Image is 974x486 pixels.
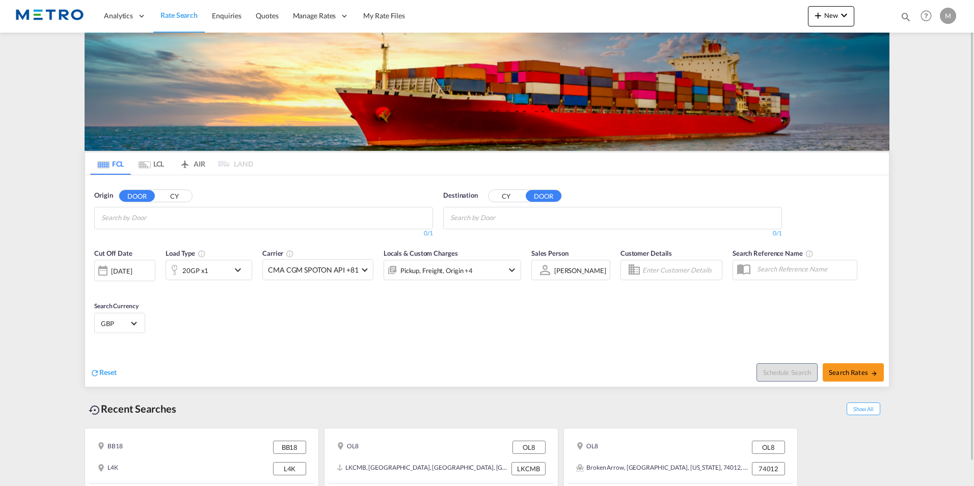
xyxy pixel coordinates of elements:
div: M [940,8,956,24]
div: 0/1 [443,229,782,238]
md-icon: icon-plus 400-fg [812,9,824,21]
div: L4K [273,462,306,475]
md-icon: Your search will be saved by the below given name [805,250,814,258]
div: Pickup Freight Origin Origin Custom Destination delivery Factory Stuffingicon-chevron-down [384,260,521,280]
md-icon: icon-magnify [900,11,911,22]
div: [DATE] [94,260,155,281]
img: LCL+%26+FCL+BACKGROUND.png [85,33,889,151]
div: [PERSON_NAME] [554,266,606,275]
md-icon: icon-chevron-down [838,9,850,21]
span: Search Reference Name [733,249,814,257]
button: Note: By default Schedule search will only considerorigin ports, destination ports and cut off da... [756,363,818,382]
md-icon: icon-refresh [90,368,99,377]
span: Search Currency [94,302,139,310]
md-tab-item: LCL [131,152,172,175]
span: Enquiries [212,11,241,20]
div: Recent Searches [85,397,180,420]
span: Search Rates [829,368,878,376]
div: [DATE] [111,266,132,276]
span: Load Type [166,249,206,257]
span: My Rate Files [363,11,405,20]
span: New [812,11,850,19]
div: 20GP x1 [182,263,208,278]
div: 74012 [752,462,785,475]
md-chips-wrap: Chips container with autocompletion. Enter the text area, type text to search, and then use the u... [449,207,551,226]
span: Show All [847,402,880,415]
span: Help [917,7,935,24]
md-pagination-wrapper: Use the left and right arrow keys to navigate between tabs [90,152,253,175]
md-icon: The selected Trucker/Carrierwill be displayed in the rate results If the rates are from another f... [286,250,294,258]
span: Sales Person [531,249,569,257]
span: Analytics [104,11,133,21]
span: Cut Off Date [94,249,132,257]
md-icon: icon-information-outline [198,250,206,258]
md-tab-item: FCL [90,152,131,175]
div: BB18 [273,441,306,454]
button: DOOR [119,190,155,202]
div: OriginDOOR CY Chips container with autocompletion. Enter the text area, type text to search, and ... [85,175,889,387]
div: LKCMB [511,462,546,475]
md-chips-wrap: Chips container with autocompletion. Enter the text area, type text to search, and then use the u... [100,207,202,226]
md-icon: icon-airplane [179,158,191,166]
md-tab-item: AIR [172,152,212,175]
md-select: Sales Person: Marcel Thomas [553,263,607,278]
span: Origin [94,191,113,201]
md-select: Select Currency: £ GBPUnited Kingdom Pound [100,316,140,331]
span: Customer Details [620,249,672,257]
button: Search Ratesicon-arrow-right [823,363,884,382]
div: OL8 [337,441,359,454]
md-icon: icon-backup-restore [89,404,101,416]
span: CMA CGM SPOTON API +81 [268,265,359,275]
span: Manage Rates [293,11,336,21]
div: 20GP x1icon-chevron-down [166,260,252,280]
span: Locals & Custom Charges [384,249,458,257]
div: 0/1 [94,229,433,238]
div: Help [917,7,940,25]
span: Quotes [256,11,278,20]
span: Reset [99,368,117,376]
div: Broken Arrow, OK, Oklahoma, 74012, United States, North America, Americas [576,462,749,475]
md-icon: icon-chevron-down [506,264,518,276]
div: L4K [97,462,118,475]
div: LKCMB, Colombo, Sri Lanka, Indian Subcontinent, Asia Pacific [337,462,509,475]
div: BB18 [97,441,123,454]
span: Destination [443,191,478,201]
div: OL8 [512,441,546,454]
span: GBP [101,319,129,328]
md-icon: icon-arrow-right [871,370,878,377]
input: Enter Customer Details [642,262,719,278]
input: Chips input. [450,210,547,226]
div: icon-magnify [900,11,911,26]
div: OL8 [752,441,785,454]
div: OL8 [576,441,598,454]
input: Chips input. [101,210,198,226]
md-icon: icon-chevron-down [232,264,249,276]
div: Pickup Freight Origin Origin Custom Destination delivery Factory Stuffing [400,263,473,278]
span: Rate Search [160,11,198,19]
button: DOOR [526,190,561,202]
img: 25181f208a6c11efa6aa1bf80d4cef53.png [15,5,84,28]
button: CY [489,190,524,202]
span: Carrier [262,249,294,257]
button: CY [156,190,192,202]
div: icon-refreshReset [90,367,117,379]
input: Search Reference Name [752,261,857,277]
button: icon-plus 400-fgNewicon-chevron-down [808,6,854,26]
md-datepicker: Select [94,280,102,294]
